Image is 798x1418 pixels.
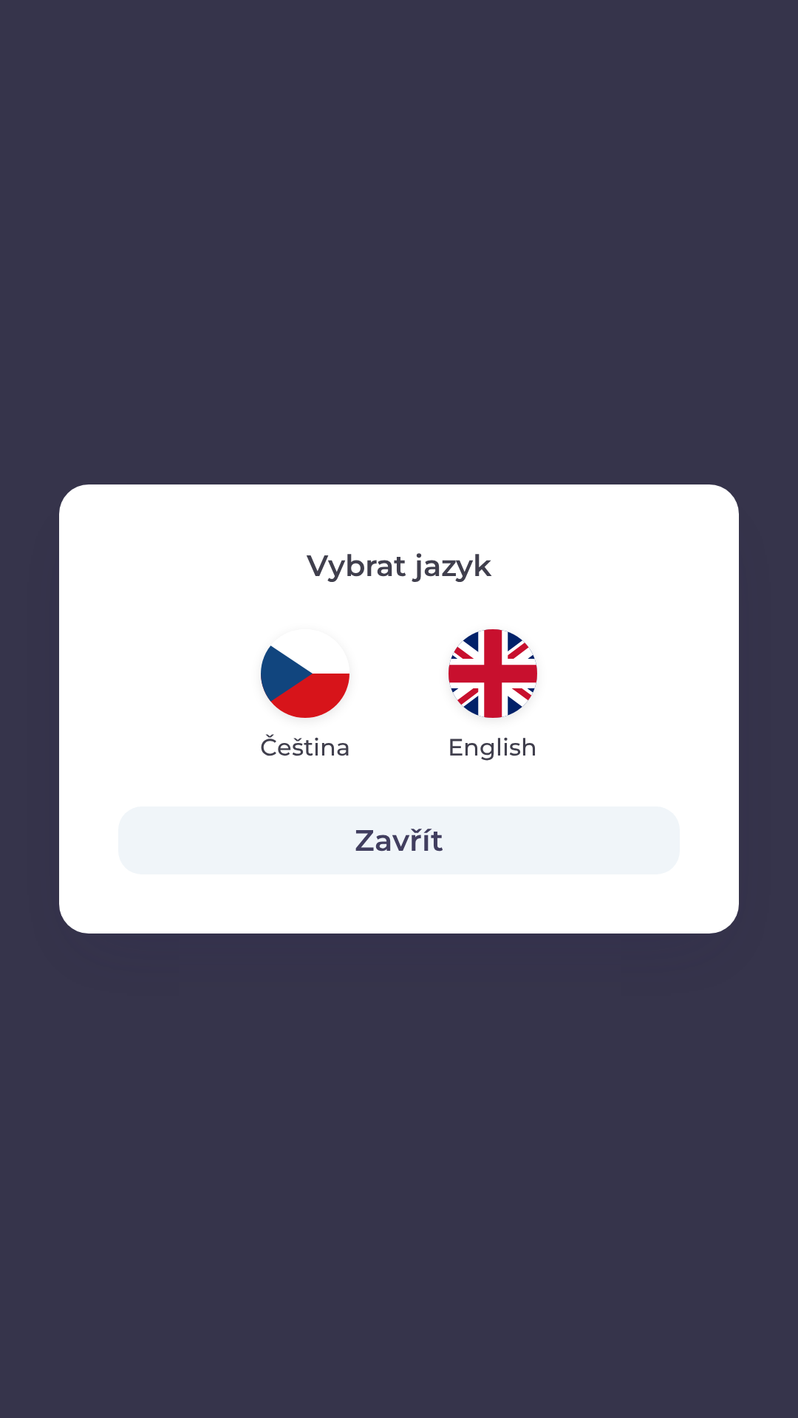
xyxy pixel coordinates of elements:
button: Čeština [225,617,386,777]
img: cs flag [261,629,349,718]
button: English [412,617,573,777]
button: Zavřít [118,806,680,874]
p: Čeština [260,730,350,765]
img: en flag [449,629,537,718]
p: English [448,730,537,765]
p: Vybrat jazyk [118,544,680,588]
